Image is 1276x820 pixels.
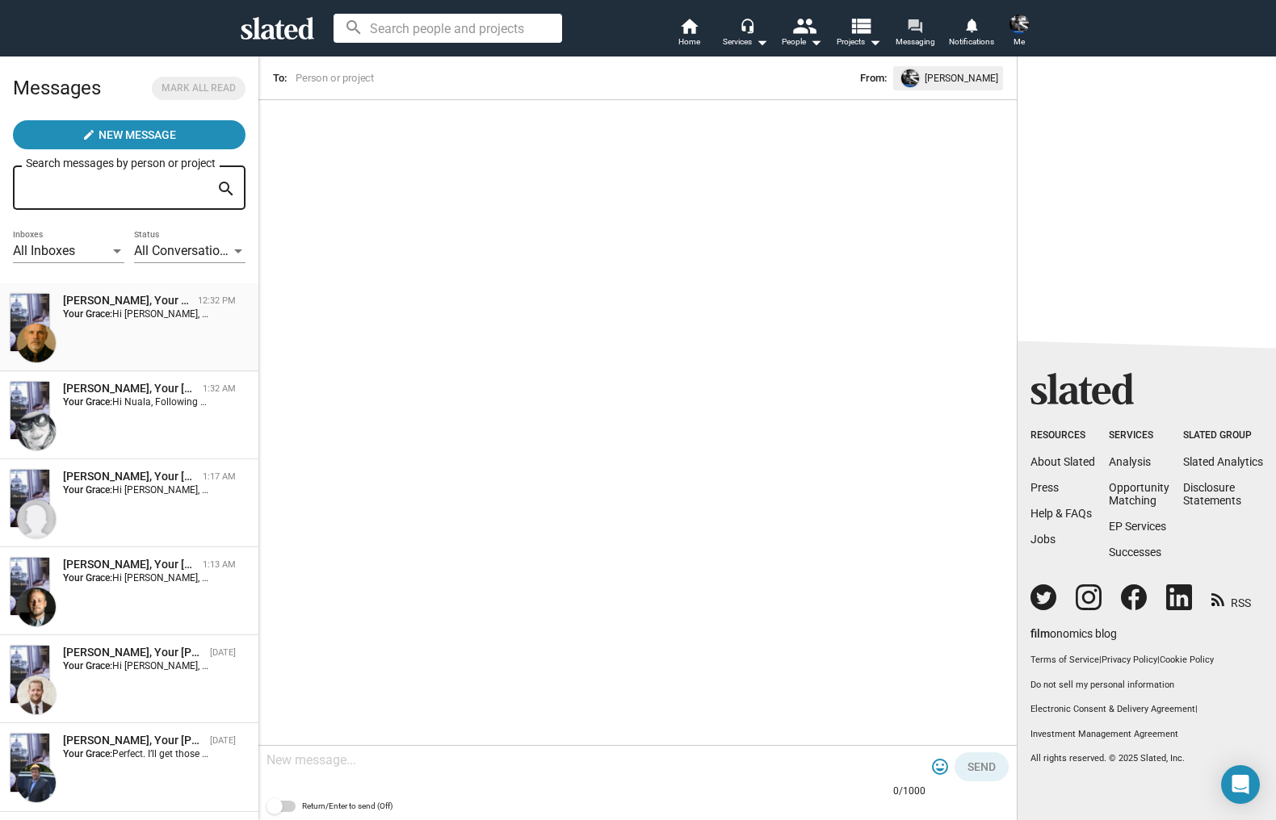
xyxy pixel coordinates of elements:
[860,69,887,87] span: From:
[10,734,49,791] img: Your Grace
[967,752,996,781] span: Send
[1109,429,1169,442] div: Services
[1109,481,1169,507] a: OpportunityMatching
[63,381,196,396] div: Nuala Quinn-Barton, Your Grace
[1157,655,1160,665] span: |
[949,32,994,52] span: Notifications
[1030,507,1092,520] a: Help & FAQs
[334,14,562,43] input: Search people and projects
[17,676,56,714] img: Robert Ogden Barnum
[17,324,56,362] img: Patrick di Santo
[10,294,49,351] img: Your Grace
[63,645,204,660] div: Robert Ogden Barnum, Your Grace
[806,32,825,52] mat-icon: arrow_drop_down
[17,588,56,626] img: Andrew Ferguson
[203,471,236,482] time: 1:17 AM
[134,243,233,258] span: All Conversations
[1221,765,1260,804] div: Open Intercom Messenger
[887,16,943,52] a: Messaging
[1030,704,1195,714] a: Electronic Consent & Delivery Agreement
[152,77,246,100] button: Mark all read
[1099,655,1102,665] span: |
[955,752,1009,781] button: Send
[63,748,112,759] strong: Your Grace:
[963,17,979,32] mat-icon: notifications
[1009,15,1029,34] img: Sean Skelton
[203,383,236,394] time: 1:32 AM
[63,557,196,572] div: Andrew Ferguson, Your Grace
[63,396,112,408] strong: Your Grace:
[63,469,196,484] div: Stu Pollok, Your Grace
[896,32,935,52] span: Messaging
[1195,704,1198,714] span: |
[1211,586,1251,611] a: RSS
[661,16,717,52] a: Home
[63,484,112,496] strong: Your Grace:
[893,785,926,798] mat-hint: 0/1000
[203,559,236,570] time: 1:13 AM
[1183,455,1263,468] a: Slated Analytics
[1014,32,1025,52] span: Me
[10,558,49,615] img: Your Grace
[63,308,112,320] strong: Your Grace:
[901,69,919,87] img: undefined
[63,293,191,308] div: Patrick di Santo, Your Grace
[198,295,236,306] time: 12:32 PM
[13,243,75,258] span: All Inboxes
[679,16,699,36] mat-icon: home
[99,120,176,149] span: New Message
[210,735,236,746] time: [DATE]
[112,396,495,408] span: Hi Nuala, Following up again. Any chance to read Your Grace? Thanks, [PERSON_NAME]
[849,14,872,37] mat-icon: view_list
[752,32,771,52] mat-icon: arrow_drop_down
[740,18,754,32] mat-icon: headset_mic
[865,32,884,52] mat-icon: arrow_drop_down
[1030,729,1263,741] a: Investment Management Agreement
[943,16,1000,52] a: Notifications
[1160,655,1214,665] a: Cookie Policy
[10,646,49,703] img: Your Grace
[1102,655,1157,665] a: Privacy Policy
[930,757,950,776] mat-icon: tag_faces
[112,572,670,584] span: Hi [PERSON_NAME], Just following up. I sent you the script about 6 weeks back. Any chance to read...
[774,16,830,52] button: People
[112,484,670,496] span: Hi [PERSON_NAME], Just following up. I sent you the script about 6 weeks back. Any chance to read...
[1030,680,1263,692] button: Do not sell my personal information
[1030,627,1050,640] span: film
[792,14,816,37] mat-icon: people
[210,647,236,658] time: [DATE]
[1109,546,1161,559] a: Successes
[1030,455,1095,468] a: About Slated
[302,797,392,816] span: Return/Enter to send (Off)
[907,18,922,33] mat-icon: forum
[830,16,887,52] button: Projects
[82,128,95,141] mat-icon: create
[293,70,616,86] input: Person or project
[13,69,101,107] h2: Messages
[1030,429,1095,442] div: Resources
[63,572,112,584] strong: Your Grace:
[216,177,236,202] mat-icon: search
[1109,520,1166,533] a: EP Services
[1030,655,1099,665] a: Terms of Service
[162,80,236,97] span: Mark all read
[1183,481,1241,507] a: DisclosureStatements
[717,16,774,52] button: Services
[925,69,998,87] span: [PERSON_NAME]
[13,120,246,149] button: New Message
[17,412,56,450] img: Nuala Quinn-Barton
[10,382,49,439] img: Your Grace
[17,500,56,538] img: Stu Pollok
[10,470,49,527] img: Your Grace
[1183,429,1263,442] div: Slated Group
[1000,11,1039,53] button: Sean SkeltonMe
[63,733,204,748] div: Ken mandeville, Your Grace
[1030,533,1056,546] a: Jobs
[1109,455,1151,468] a: Analysis
[678,32,700,52] span: Home
[837,32,881,52] span: Projects
[1030,753,1263,765] p: All rights reserved. © 2025 Slated, Inc.
[723,32,768,52] div: Services
[17,764,56,802] img: Ken mandeville
[63,660,112,671] strong: Your Grace:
